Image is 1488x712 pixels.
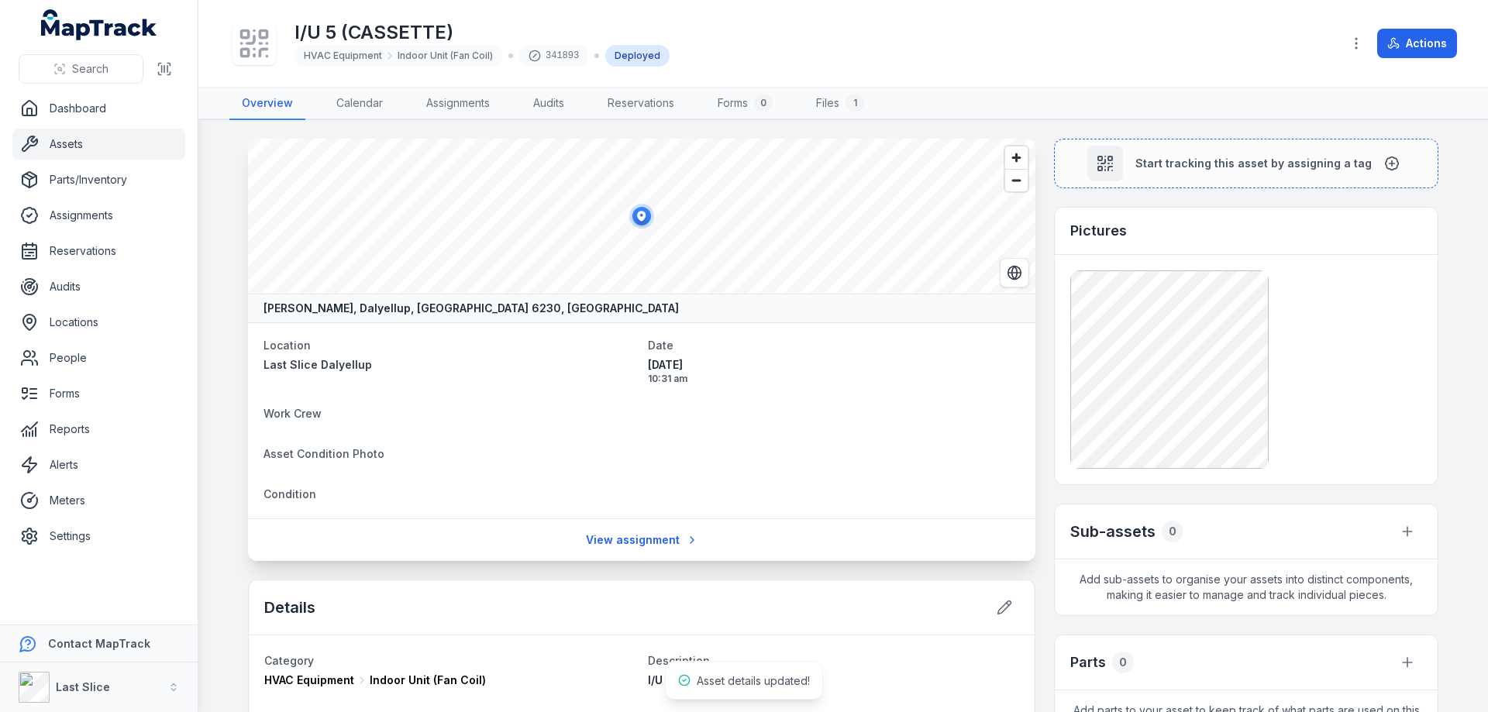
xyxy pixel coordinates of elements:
[1135,156,1372,171] span: Start tracking this asset by assigning a tag
[648,673,742,686] span: I/U 5 (CASSETTE)
[294,20,670,45] h1: I/U 5 (CASSETTE)
[12,93,185,124] a: Dashboard
[1070,521,1156,542] h2: Sub-assets
[1377,29,1457,58] button: Actions
[521,88,577,120] a: Audits
[697,674,810,687] span: Asset details updated!
[414,88,502,120] a: Assignments
[263,358,372,371] span: Last Slice Dalyellup
[304,50,382,62] span: HVAC Equipment
[248,139,1035,294] canvas: Map
[1162,521,1183,542] div: 0
[754,94,773,112] div: 0
[12,271,185,302] a: Audits
[1070,220,1127,242] h3: Pictures
[595,88,687,120] a: Reservations
[1005,146,1028,169] button: Zoom in
[1112,652,1134,673] div: 0
[263,487,316,500] span: Condition
[12,236,185,267] a: Reservations
[264,597,315,618] h2: Details
[12,414,185,445] a: Reports
[263,447,384,460] span: Asset Condition Photo
[41,9,157,40] a: MapTrack
[264,654,314,667] span: Category
[72,61,108,77] span: Search
[12,378,185,409] a: Forms
[12,485,185,516] a: Meters
[324,88,395,120] a: Calendar
[48,637,150,650] strong: Contact MapTrack
[12,164,185,195] a: Parts/Inventory
[648,654,710,667] span: Description
[19,54,143,84] button: Search
[12,449,185,480] a: Alerts
[519,45,588,67] div: 341893
[1070,652,1106,673] h3: Parts
[705,88,785,120] a: Forms0
[12,129,185,160] a: Assets
[56,680,110,693] strong: Last Slice
[804,88,877,120] a: Files1
[1000,258,1029,287] button: Switch to Satellite View
[263,357,635,373] a: Last Slice Dalyellup
[264,672,354,688] span: HVAC Equipment
[648,339,673,352] span: Date
[12,521,185,552] a: Settings
[1055,559,1438,615] span: Add sub-assets to organise your assets into distinct components, making it easier to manage and t...
[1005,169,1028,191] button: Zoom out
[263,339,311,352] span: Location
[576,525,708,555] a: View assignment
[370,672,486,688] span: Indoor Unit (Fan Coil)
[1054,139,1438,188] button: Start tracking this asset by assigning a tag
[12,307,185,338] a: Locations
[12,200,185,231] a: Assignments
[648,357,1020,385] time: 14/10/2025, 10:31:18 am
[398,50,493,62] span: Indoor Unit (Fan Coil)
[229,88,305,120] a: Overview
[648,357,1020,373] span: [DATE]
[263,407,322,420] span: Work Crew
[605,45,670,67] div: Deployed
[648,373,1020,385] span: 10:31 am
[263,301,679,316] strong: [PERSON_NAME], Dalyellup, [GEOGRAPHIC_DATA] 6230, [GEOGRAPHIC_DATA]
[846,94,864,112] div: 1
[12,342,185,373] a: People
